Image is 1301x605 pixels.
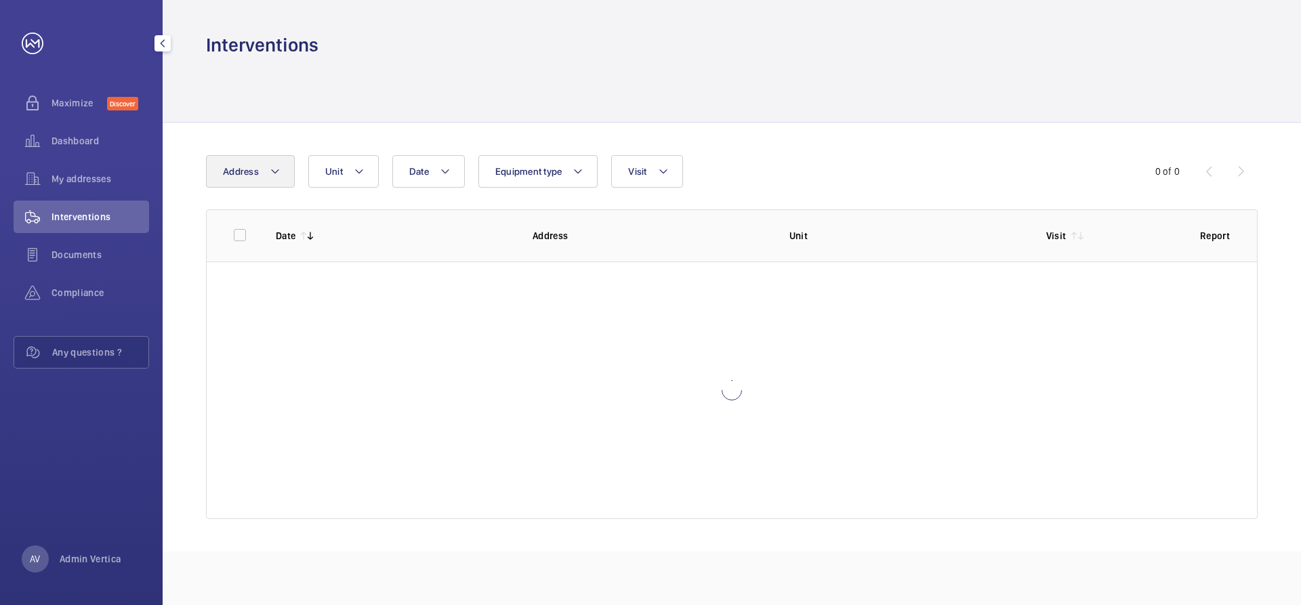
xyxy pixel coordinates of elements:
p: Unit [789,229,1025,243]
h1: Interventions [206,33,318,58]
button: Equipment type [478,155,598,188]
span: Documents [51,248,149,262]
p: AV [30,552,40,566]
span: Maximize [51,96,107,110]
p: Address [533,229,768,243]
p: Visit [1046,229,1067,243]
span: Unit [325,166,343,177]
button: Date [392,155,465,188]
div: 0 of 0 [1155,165,1180,178]
span: Visit [628,166,646,177]
p: Date [276,229,295,243]
span: Equipment type [495,166,562,177]
span: My addresses [51,172,149,186]
p: Admin Vertica [60,552,121,566]
span: Address [223,166,259,177]
span: Discover [107,97,138,110]
p: Report [1200,229,1230,243]
span: Interventions [51,210,149,224]
span: Compliance [51,286,149,299]
button: Unit [308,155,379,188]
span: Date [409,166,429,177]
button: Address [206,155,295,188]
button: Visit [611,155,682,188]
span: Dashboard [51,134,149,148]
span: Any questions ? [52,346,148,359]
